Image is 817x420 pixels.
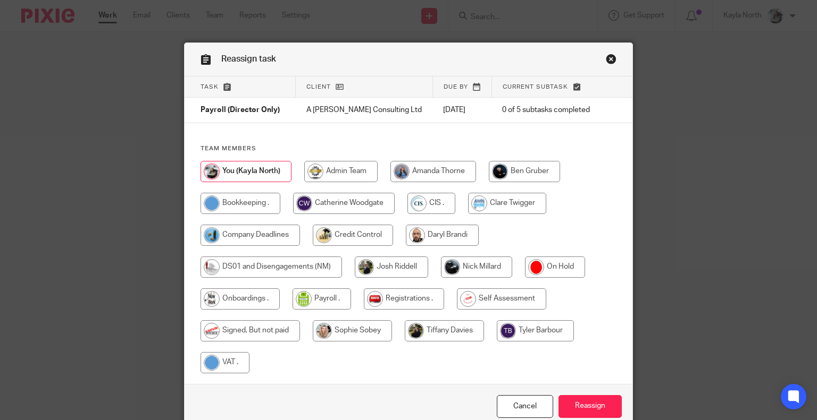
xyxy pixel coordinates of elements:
[221,55,276,63] span: Reassign task
[491,98,601,123] td: 0 of 5 subtasks completed
[201,107,280,114] span: Payroll (Director Only)
[558,395,622,418] input: Reassign
[201,144,617,153] h4: Team members
[443,105,481,115] p: [DATE]
[606,54,616,68] a: Close this dialog window
[503,84,568,90] span: Current subtask
[201,84,219,90] span: Task
[306,84,331,90] span: Client
[497,395,553,418] a: Close this dialog window
[444,84,468,90] span: Due by
[306,105,422,115] p: A [PERSON_NAME] Consulting Ltd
